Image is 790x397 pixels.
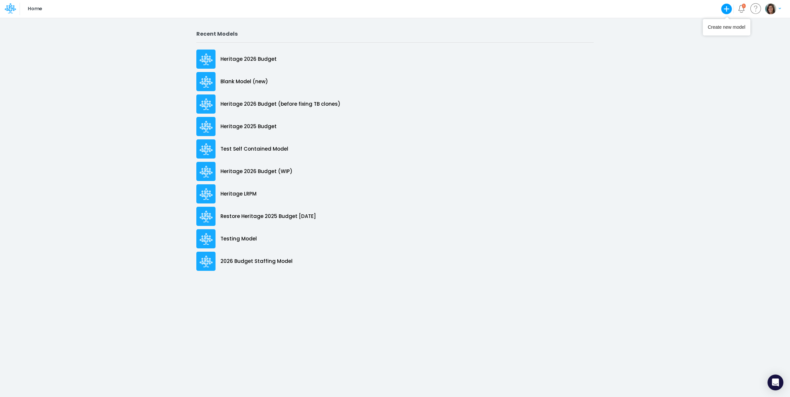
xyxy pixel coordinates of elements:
a: Heritage LRPM [196,183,594,205]
a: Test Self Contained Model [196,138,594,160]
div: Open Intercom Messenger [768,375,783,390]
p: Heritage LRPM [220,190,257,198]
p: Home [28,5,42,13]
p: Heritage 2026 Budget (before fixing TB clones) [220,100,340,108]
p: Heritage 2026 Budget [220,55,277,63]
p: Blank Model (new) [220,78,268,86]
a: Heritage 2026 Budget (before fixing TB clones) [196,93,594,115]
p: 2026 Budget Staffing Model [220,258,293,265]
p: Test Self Contained Model [220,145,288,153]
a: Heritage 2026 Budget (WIP) [196,160,594,183]
div: 1 unread items [743,4,744,7]
a: Restore Heritage 2025 Budget [DATE] [196,205,594,228]
a: Testing Model [196,228,594,250]
a: Heritage 2026 Budget [196,48,594,70]
p: Heritage 2025 Budget [220,123,277,130]
a: Blank Model (new) [196,70,594,93]
h2: Recent Models [196,31,594,37]
div: Create new model [708,24,745,31]
a: Heritage 2025 Budget [196,115,594,138]
p: Testing Model [220,235,257,243]
a: Notifications [738,5,745,13]
p: Heritage 2026 Budget (WIP) [220,168,293,175]
p: Restore Heritage 2025 Budget [DATE] [220,213,316,220]
a: 2026 Budget Staffing Model [196,250,594,272]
